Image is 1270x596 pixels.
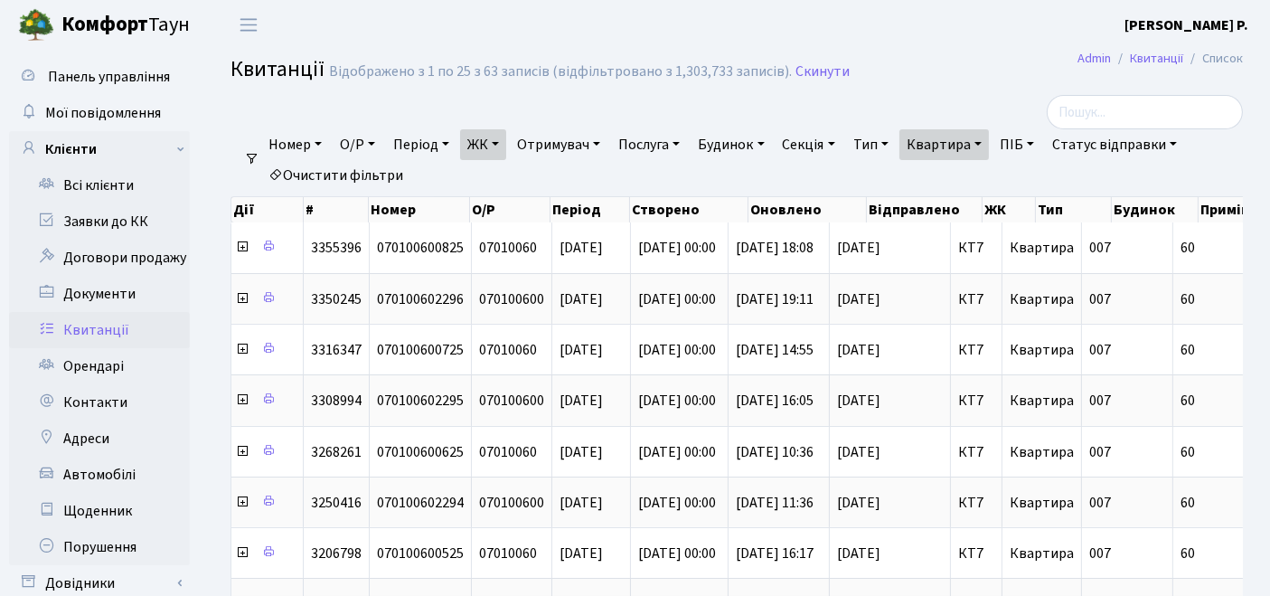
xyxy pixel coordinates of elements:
[638,391,716,411] span: [DATE] 00:00
[377,238,464,258] span: 070100600825
[1089,238,1111,258] span: 007
[304,197,369,222] th: #
[560,544,603,563] span: [DATE]
[1089,442,1111,462] span: 007
[369,197,470,222] th: Номер
[311,340,362,360] span: 3316347
[1010,238,1074,258] span: Квартира
[846,129,896,160] a: Тип
[1124,15,1248,35] b: [PERSON_NAME] Р.
[1045,129,1184,160] a: Статус відправки
[377,493,464,513] span: 070100602294
[958,496,994,510] span: КТ7
[311,493,362,513] span: 3250416
[550,197,630,222] th: Період
[9,421,190,457] a: Адреси
[736,340,814,360] span: [DATE] 14:55
[230,53,325,85] span: Квитанції
[776,129,842,160] a: Секція
[736,289,814,309] span: [DATE] 19:11
[983,197,1037,222] th: ЖК
[386,129,456,160] a: Період
[867,197,982,222] th: Відправлено
[638,289,716,309] span: [DATE] 00:00
[479,238,537,258] span: 07010060
[479,442,537,462] span: 07010060
[9,167,190,203] a: Всі клієнти
[638,238,716,258] span: [DATE] 00:00
[226,10,271,40] button: Переключити навігацію
[479,391,544,411] span: 070100600
[479,289,544,309] span: 070100600
[958,343,994,357] span: КТ7
[638,340,716,360] span: [DATE] 00:00
[1036,197,1112,222] th: Тип
[311,289,362,309] span: 3350245
[1183,49,1243,69] li: Список
[9,240,190,276] a: Договори продажу
[736,544,814,563] span: [DATE] 16:17
[1010,340,1074,360] span: Квартира
[1050,40,1270,78] nav: breadcrumb
[560,391,603,411] span: [DATE]
[837,496,943,510] span: [DATE]
[9,276,190,312] a: Документи
[837,546,943,561] span: [DATE]
[1010,544,1074,563] span: Квартира
[479,340,537,360] span: 07010060
[377,289,464,309] span: 070100602296
[560,442,603,462] span: [DATE]
[837,292,943,307] span: [DATE]
[1124,14,1248,36] a: [PERSON_NAME] Р.
[460,129,506,160] a: ЖК
[560,493,603,513] span: [DATE]
[45,103,161,123] span: Мої повідомлення
[992,129,1041,160] a: ПІБ
[311,238,362,258] span: 3355396
[1112,197,1199,222] th: Будинок
[1089,544,1111,563] span: 007
[837,393,943,408] span: [DATE]
[479,493,544,513] span: 070100600
[9,59,190,95] a: Панель управління
[560,340,603,360] span: [DATE]
[899,129,989,160] a: Квартира
[958,292,994,307] span: КТ7
[311,391,362,411] span: 3308994
[9,203,190,240] a: Заявки до КК
[61,10,190,41] span: Таун
[736,238,814,258] span: [DATE] 18:08
[9,131,190,167] a: Клієнти
[560,289,603,309] span: [DATE]
[1010,442,1074,462] span: Квартира
[48,67,170,87] span: Панель управління
[510,129,607,160] a: Отримувач
[1089,493,1111,513] span: 007
[958,241,994,255] span: КТ7
[837,343,943,357] span: [DATE]
[1047,95,1243,129] input: Пошук...
[1077,49,1111,68] a: Admin
[1010,391,1074,411] span: Квартира
[1089,391,1111,411] span: 007
[630,197,748,222] th: Створено
[638,442,716,462] span: [DATE] 00:00
[333,129,382,160] a: О/Р
[638,544,716,563] span: [DATE] 00:00
[377,442,464,462] span: 070100600625
[958,445,994,459] span: КТ7
[311,544,362,563] span: 3206798
[1089,289,1111,309] span: 007
[18,7,54,43] img: logo.png
[1010,289,1074,309] span: Квартира
[560,238,603,258] span: [DATE]
[261,160,410,191] a: Очистити фільтри
[377,391,464,411] span: 070100602295
[736,493,814,513] span: [DATE] 11:36
[479,544,537,563] span: 07010060
[736,391,814,411] span: [DATE] 16:05
[837,445,943,459] span: [DATE]
[638,493,716,513] span: [DATE] 00:00
[470,197,550,222] th: О/Р
[1130,49,1183,68] a: Квитанції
